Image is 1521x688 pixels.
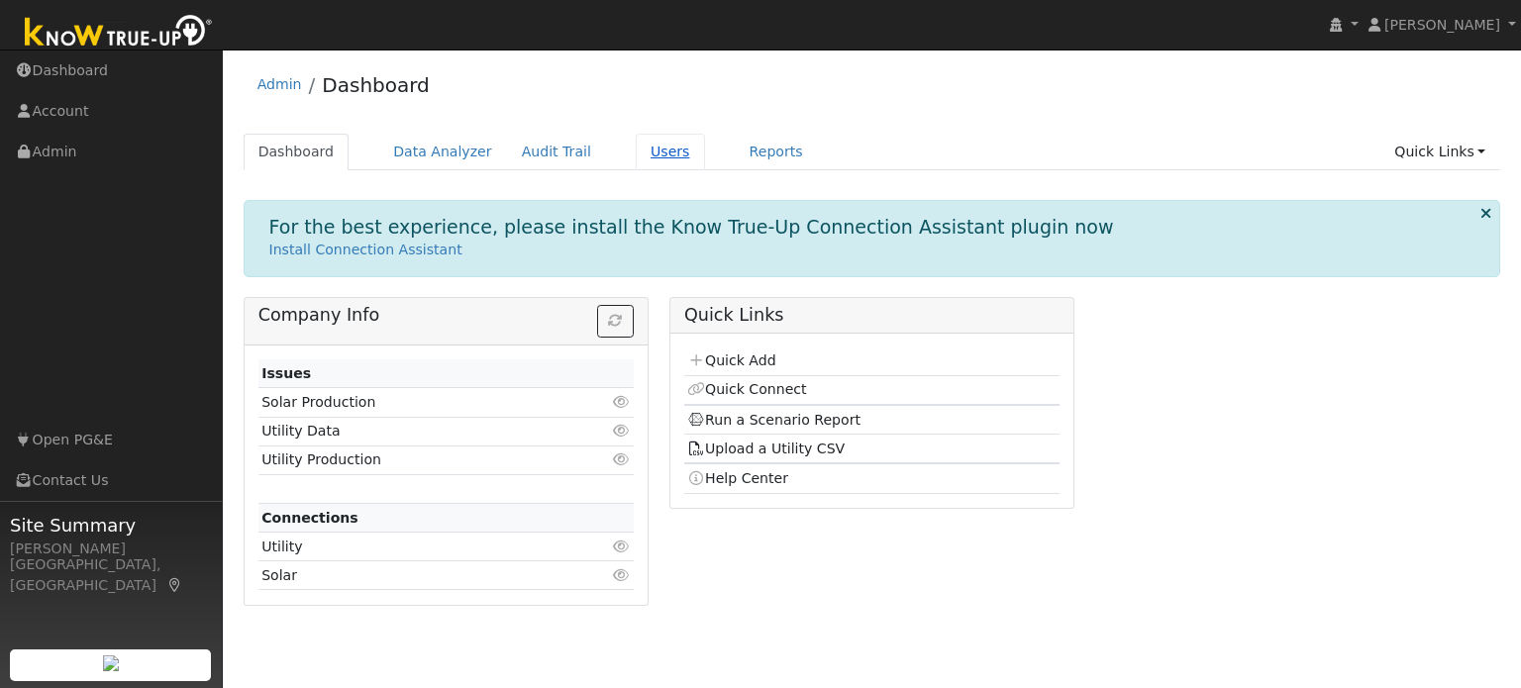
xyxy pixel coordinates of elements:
td: Solar [258,561,573,590]
div: [GEOGRAPHIC_DATA], [GEOGRAPHIC_DATA] [10,554,212,596]
a: Admin [257,76,302,92]
td: Solar Production [258,388,573,417]
img: retrieve [103,655,119,671]
a: Help Center [687,470,788,486]
i: Click to view [613,424,631,438]
td: Utility [258,533,573,561]
a: Dashboard [322,73,430,97]
a: Run a Scenario Report [687,412,861,428]
td: Utility Data [258,417,573,445]
a: Data Analyzer [378,134,507,170]
a: Upload a Utility CSV [687,441,845,456]
a: Users [636,134,705,170]
div: [PERSON_NAME] [10,539,212,559]
h5: Quick Links [684,305,1060,326]
strong: Connections [261,510,358,526]
h5: Company Info [258,305,634,326]
a: Dashboard [244,134,350,170]
td: Utility Production [258,445,573,474]
a: Quick Links [1379,134,1500,170]
i: Click to view [613,568,631,582]
a: Map [166,577,184,593]
i: Click to view [613,395,631,409]
span: [PERSON_NAME] [1384,17,1500,33]
a: Install Connection Assistant [269,242,462,257]
a: Quick Add [687,352,775,368]
i: Click to view [613,452,631,466]
a: Quick Connect [687,381,806,397]
a: Reports [735,134,818,170]
img: Know True-Up [15,11,223,55]
a: Audit Trail [507,134,606,170]
h1: For the best experience, please install the Know True-Up Connection Assistant plugin now [269,216,1114,239]
span: Site Summary [10,512,212,539]
i: Click to view [613,540,631,553]
strong: Issues [261,365,311,381]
